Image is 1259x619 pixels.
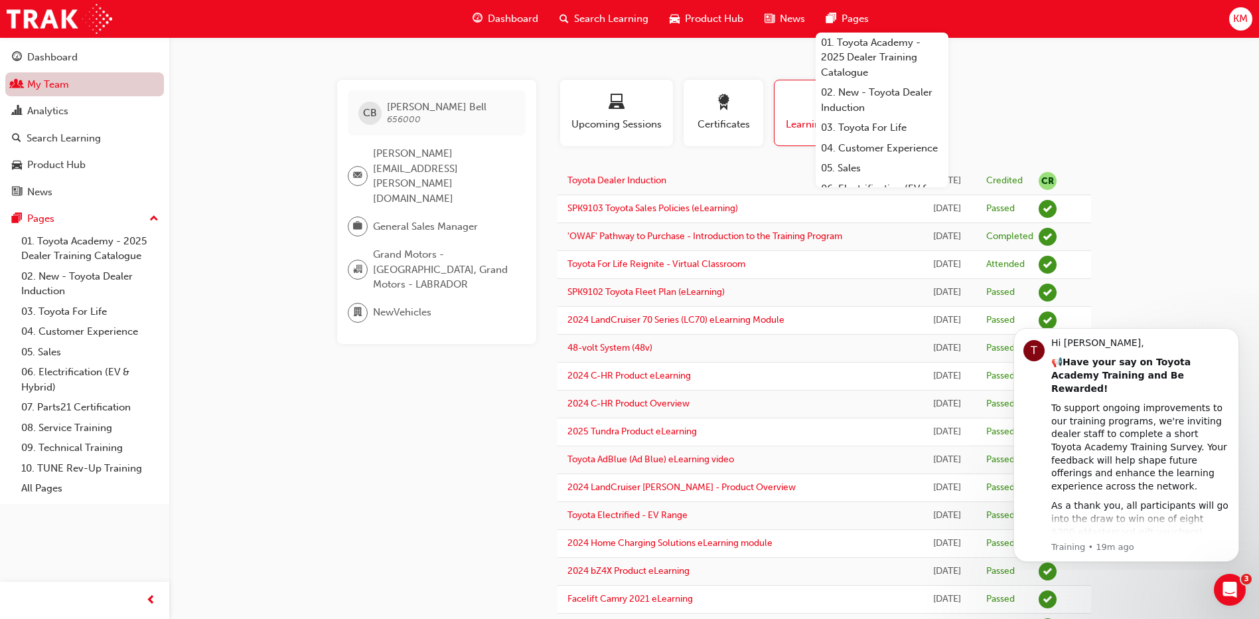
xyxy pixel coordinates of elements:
[986,537,1015,550] div: Passed
[816,33,948,83] a: 01. Toyota Academy - 2025 Dealer Training Catalogue
[928,341,966,356] div: Wed Oct 16 2024 09:03:43 GMT+1000 (Australian Eastern Standard Time)
[1039,563,1057,580] span: learningRecordVerb_PASS-icon
[1039,590,1057,608] span: learningRecordVerb_PASS-icon
[27,185,52,200] div: News
[986,593,1015,606] div: Passed
[684,80,763,146] button: Certificates
[353,167,362,185] span: email-icon
[16,458,164,479] a: 10. TUNE Rev-Up Training
[986,454,1015,466] div: Passed
[928,229,966,244] div: Thu Oct 17 2024 12:50:56 GMT+1000 (Australian Eastern Standard Time)
[784,117,863,132] span: Learning History
[1039,256,1057,274] span: learningRecordVerb_ATTEND-icon
[780,11,805,27] span: News
[387,101,486,113] span: [PERSON_NAME] Bell
[567,230,842,242] a: 'OWAF' Pathway to Purchase - Introduction to the Training Program
[567,593,693,604] a: Facelift Camry 2021 eLearning
[774,80,873,146] button: Learning History
[462,5,549,33] a: guage-iconDashboard
[363,106,377,121] span: CB
[928,285,966,300] div: Wed Oct 16 2024 11:29:38 GMT+1000 (Australian Eastern Standard Time)
[27,50,78,65] div: Dashboard
[986,175,1023,187] div: Credited
[16,231,164,266] a: 01. Toyota Academy - 2025 Dealer Training Catalogue
[816,158,948,179] a: 05. Sales
[5,43,164,207] button: DashboardMy TeamAnalyticsSearch LearningProduct HubNews
[574,11,648,27] span: Search Learning
[986,314,1015,327] div: Passed
[1233,11,1248,27] span: KM
[567,398,690,409] a: 2024 C-HR Product Overview
[16,321,164,342] a: 04. Customer Experience
[685,11,743,27] span: Product Hub
[986,370,1015,383] div: Passed
[567,286,725,298] a: SPK9102 Toyota Fleet Plan (eLearning)
[5,207,164,231] button: Pages
[488,11,538,27] span: Dashboard
[694,117,753,132] span: Certificates
[5,45,164,70] a: Dashboard
[567,342,652,353] a: 48-volt System (48v)
[567,482,796,493] a: 2024 LandCruiser [PERSON_NAME] - Product Overview
[353,261,362,278] span: organisation-icon
[149,211,159,228] span: up-icon
[12,52,22,64] span: guage-icon
[986,398,1015,410] div: Passed
[16,362,164,397] a: 06. Electrification (EV & Hybrid)
[27,131,101,146] div: Search Learning
[373,146,515,206] span: [PERSON_NAME][EMAIL_ADDRESS][PERSON_NAME][DOMAIN_NAME]
[1039,228,1057,246] span: learningRecordVerb_COMPLETE-icon
[928,369,966,384] div: Wed Oct 16 2024 08:56:07 GMT+1000 (Australian Eastern Standard Time)
[928,592,966,607] div: Tue Oct 15 2024 17:38:05 GMT+1000 (Australian Eastern Standard Time)
[560,80,673,146] button: Upcoming Sessions
[27,104,68,119] div: Analytics
[5,180,164,205] a: News
[928,480,966,495] div: Tue Oct 15 2024 18:01:24 GMT+1000 (Australian Eastern Standard Time)
[373,247,515,292] span: Grand Motors - [GEOGRAPHIC_DATA], Grand Motors - LABRADOR
[12,213,22,225] span: pages-icon
[659,5,754,33] a: car-iconProduct Hub
[570,117,663,132] span: Upcoming Sessions
[567,203,738,214] a: SPK9103 Toyota Sales Policies (eLearning)
[994,316,1259,570] iframe: Intercom notifications message
[16,342,164,363] a: 05. Sales
[567,258,745,270] a: Toyota For Life Reignite - Virtual Classroom
[387,114,421,125] span: 656000
[567,565,690,576] a: 2024 bZ4X Product eLearning
[928,536,966,551] div: Tue Oct 15 2024 17:52:36 GMT+1000 (Australian Eastern Standard Time)
[928,257,966,272] div: Wed Oct 16 2024 12:00:00 GMT+1000 (Australian Eastern Standard Time)
[928,397,966,412] div: Wed Oct 16 2024 08:45:22 GMT+1000 (Australian Eastern Standard Time)
[559,11,569,27] span: search-icon
[986,203,1015,215] div: Passed
[842,11,869,27] span: Pages
[16,478,164,499] a: All Pages
[16,397,164,418] a: 07. Parts21 Certification
[986,230,1033,243] div: Completed
[12,106,22,118] span: chart-icon
[7,4,112,34] img: Trak
[765,11,775,27] span: news-icon
[928,508,966,523] div: Tue Oct 15 2024 17:56:37 GMT+1000 (Australian Eastern Standard Time)
[826,11,836,27] span: pages-icon
[549,5,659,33] a: search-iconSearch Learning
[567,314,784,325] a: 2024 LandCruiser 70 Series (LC70) eLearning Module
[928,452,966,468] div: Tue Oct 15 2024 18:12:22 GMT+1000 (Australian Eastern Standard Time)
[27,211,54,226] div: Pages
[986,509,1015,522] div: Passed
[16,266,164,302] a: 02. New - Toyota Dealer Induction
[1039,311,1057,329] span: learningRecordVerb_PASS-icon
[567,537,773,549] a: 2024 Home Charging Solutions eLearning module
[928,313,966,328] div: Wed Oct 16 2024 09:27:57 GMT+1000 (Australian Eastern Standard Time)
[473,11,482,27] span: guage-icon
[928,564,966,579] div: Tue Oct 15 2024 17:47:15 GMT+1000 (Australian Eastern Standard Time)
